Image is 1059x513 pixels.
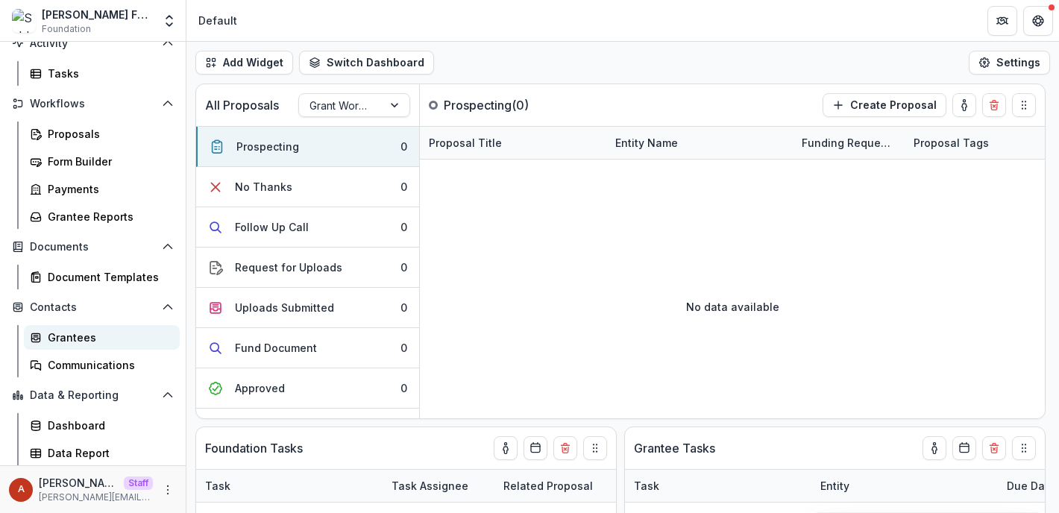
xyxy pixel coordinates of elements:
div: Document Templates [48,269,168,285]
span: Foundation [42,22,91,36]
a: Payments [24,177,180,201]
div: Proposals [48,126,168,142]
div: Communications [48,357,168,373]
a: Data Report [24,441,180,465]
span: Documents [30,241,156,254]
p: [PERSON_NAME][EMAIL_ADDRESS][DOMAIN_NAME] [39,491,153,504]
div: [PERSON_NAME] Family Foundation DEMO [42,7,153,22]
button: Open Workflows [6,92,180,116]
div: Funding Requested [793,127,905,159]
button: No Thanks0 [196,167,419,207]
div: Task [625,470,811,502]
div: Task [196,470,383,502]
div: 0 [400,139,407,154]
a: Grantee Reports [24,204,180,229]
p: Staff [124,476,153,490]
button: toggle-assigned-to-me [494,436,518,460]
div: Funding Requested [793,135,905,151]
button: Drag [1012,436,1036,460]
button: Follow Up Call0 [196,207,419,248]
div: Task [196,478,239,494]
div: Proposal Title [420,127,606,159]
button: Delete card [553,436,577,460]
div: No Thanks [235,179,292,195]
a: Dashboard [24,413,180,438]
button: Open Documents [6,235,180,259]
div: Related Proposal [494,478,602,494]
div: 0 [400,340,407,356]
p: [PERSON_NAME] [39,475,118,491]
button: Get Help [1023,6,1053,36]
button: Open Contacts [6,295,180,319]
span: Contacts [30,301,156,314]
button: Fund Document0 [196,328,419,368]
div: Related Proposal [494,470,681,502]
p: Prospecting ( 0 ) [444,96,556,114]
a: Tasks [24,61,180,86]
nav: breadcrumb [192,10,243,31]
div: Data Report [48,445,168,461]
button: Open Activity [6,31,180,55]
button: Prospecting0 [196,127,419,167]
button: Create Proposal [823,93,946,117]
button: Drag [1012,93,1036,117]
div: Prospecting [236,139,299,154]
button: Drag [583,436,607,460]
span: Data & Reporting [30,389,156,402]
div: 0 [400,380,407,396]
a: Grantees [24,325,180,350]
div: Uploads Submitted [235,300,334,315]
button: Request for Uploads0 [196,248,419,288]
img: Schlecht Family Foundation DEMO [12,9,36,33]
div: Approved [235,380,285,396]
button: Approved0 [196,368,419,409]
div: Request for Uploads [235,259,342,275]
div: Form Builder [48,154,168,169]
button: More [159,481,177,499]
div: Tasks [48,66,168,81]
div: Grantee Reports [48,209,168,224]
div: 0 [400,300,407,315]
p: Grantee Tasks [634,439,715,457]
button: Uploads Submitted0 [196,288,419,328]
button: toggle-assigned-to-me [952,93,976,117]
button: Delete card [982,93,1006,117]
div: Entity [811,470,998,502]
div: Payments [48,181,168,197]
div: Fund Document [235,340,317,356]
div: Task Assignee [383,470,494,502]
div: Entity [811,478,858,494]
div: 0 [400,219,407,235]
div: Task [625,478,668,494]
div: 0 [400,259,407,275]
div: Task Assignee [383,478,477,494]
button: Switch Dashboard [299,51,434,75]
div: Anna [18,485,25,494]
div: Entity Name [606,127,793,159]
button: Open Data & Reporting [6,383,180,407]
div: Entity Name [606,135,687,151]
button: Delete card [982,436,1006,460]
p: Foundation Tasks [205,439,303,457]
a: Document Templates [24,265,180,289]
button: Open entity switcher [159,6,180,36]
button: Add Widget [195,51,293,75]
a: Proposals [24,122,180,146]
div: Follow Up Call [235,219,309,235]
p: All Proposals [205,96,279,114]
a: Form Builder [24,149,180,174]
div: Proposal Title [420,135,511,151]
button: Calendar [524,436,547,460]
div: Proposal Tags [905,135,998,151]
div: Default [198,13,237,28]
p: No data available [686,299,779,315]
button: toggle-assigned-to-me [923,436,946,460]
a: Communications [24,353,180,377]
